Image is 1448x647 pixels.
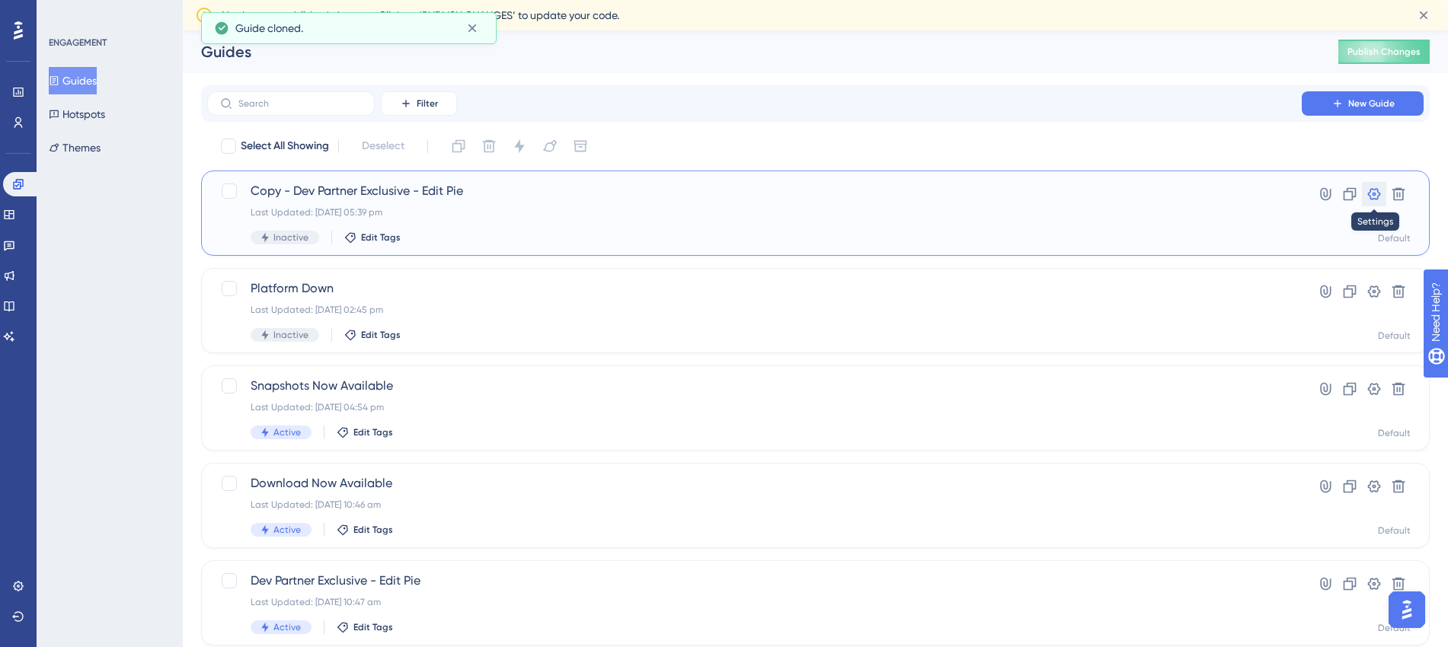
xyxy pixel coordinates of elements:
div: Default [1378,330,1411,342]
div: Last Updated: [DATE] 10:46 am [251,499,1258,511]
span: Publish Changes [1347,46,1421,58]
span: Need Help? [36,4,95,22]
span: Filter [417,97,438,110]
button: Edit Tags [337,621,393,633]
div: Last Updated: [DATE] 04:54 pm [251,401,1258,413]
span: Edit Tags [353,426,393,438]
iframe: UserGuiding AI Assistant Launcher [1384,587,1430,633]
button: Edit Tags [344,329,401,341]
button: Guides [49,67,97,94]
span: Select All Showing [241,137,329,155]
div: Default [1378,232,1411,244]
button: Themes [49,134,101,161]
span: Dev Partner Exclusive - Edit Pie [251,572,1258,590]
span: Deselect [362,137,404,155]
span: New Guide [1348,97,1395,110]
div: Default [1378,622,1411,634]
span: Copy - Dev Partner Exclusive - Edit Pie [251,182,1258,200]
span: Active [273,621,301,633]
button: Publish Changes [1338,40,1430,64]
span: Download Now Available [251,474,1258,492]
span: Snapshots Now Available [251,377,1258,395]
span: Edit Tags [353,621,393,633]
span: Edit Tags [361,329,401,341]
input: Search [238,98,362,109]
span: Guide cloned. [235,19,303,37]
button: New Guide [1302,91,1424,116]
span: Inactive [273,329,308,341]
div: Last Updated: [DATE] 10:47 am [251,596,1258,608]
span: Edit Tags [361,231,401,244]
span: Active [273,426,301,438]
div: Default [1378,427,1411,439]
button: Edit Tags [344,231,401,244]
div: Default [1378,524,1411,537]
span: You have unpublished changes. Click on ‘PUBLISH CHANGES’ to update your code. [222,6,619,24]
button: Filter [381,91,457,116]
span: Inactive [273,231,308,244]
span: Active [273,524,301,536]
span: Edit Tags [353,524,393,536]
button: Hotspots [49,100,105,128]
div: ENGAGEMENT [49,37,107,49]
div: Guides [201,41,1300,62]
button: Edit Tags [337,524,393,536]
div: Last Updated: [DATE] 02:45 pm [251,304,1258,316]
div: Last Updated: [DATE] 05:39 pm [251,206,1258,218]
span: Platform Down [251,279,1258,298]
button: Edit Tags [337,426,393,438]
button: Deselect [348,132,418,160]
